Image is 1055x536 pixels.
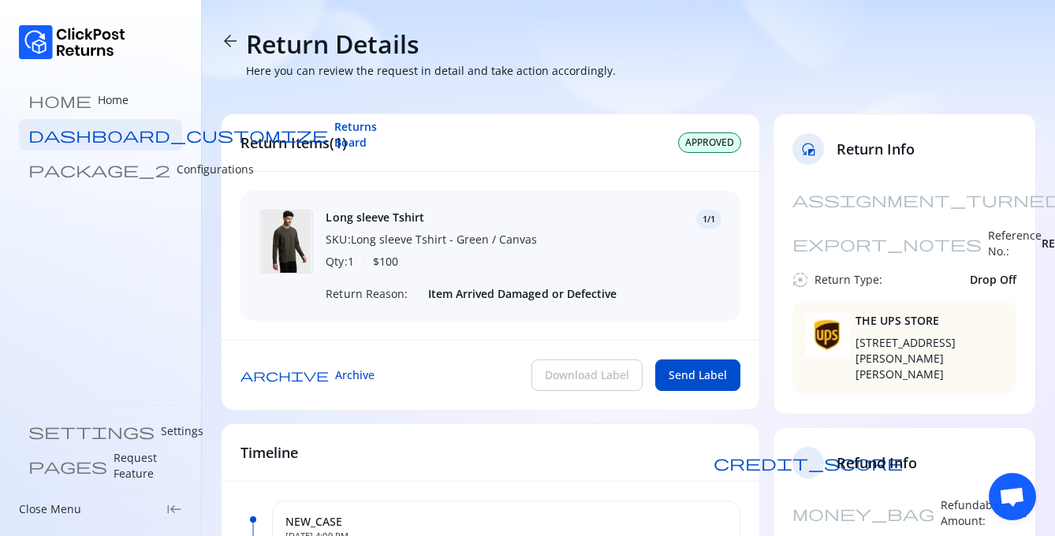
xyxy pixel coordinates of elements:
[28,127,328,143] span: dashboard_customize
[856,313,1004,329] span: THE UPS STORE
[240,369,329,382] span: archive
[326,254,353,270] span: Qty: 1
[703,213,715,225] span: 1/1
[800,141,816,157] span: reset_exposure
[335,367,375,383] span: Archive
[988,228,1042,259] span: Reference No.:
[98,92,129,108] p: Home
[246,63,616,79] p: Here you can review the request in detail and take action accordingly.
[326,210,537,225] span: Long sleeve Tshirt
[28,162,170,177] span: package_2
[246,28,419,60] h4: Return Details
[792,236,982,251] span: export_notes
[655,359,740,391] button: Send Label
[941,497,1002,529] span: Refundable Amount:
[19,25,125,59] img: Logo
[360,254,367,270] span: |
[837,453,917,472] span: Refund Info
[19,154,182,185] a: package_2 Configurations
[792,272,808,288] span: autostop
[326,232,537,248] span: SKU: Long sleeve Tshirt - Green / Canvas
[285,514,727,530] span: NEW_CASE
[19,450,182,482] a: pages Request Feature
[259,210,313,274] img: Long sleeve Tshirt
[989,473,1036,520] div: Open chat
[19,501,182,517] div: Close Menukeyboard_tab_rtl
[805,313,849,357] img: carrier address drop off
[714,455,903,471] span: credit_score
[28,458,107,474] span: pages
[177,162,254,177] p: Configurations
[19,119,182,151] a: dashboard_customize Returns Board
[685,136,734,149] span: APPROVED
[970,272,1016,288] span: Drop Off
[221,32,240,50] span: arrow_back
[856,335,1004,382] span: [STREET_ADDRESS][PERSON_NAME][PERSON_NAME]
[19,415,182,447] a: settings Settings
[240,359,375,391] button: Archive
[326,286,415,302] span: Return Reason:
[373,254,398,270] span: $ 100
[240,443,298,462] span: Timeline
[19,84,182,116] a: home Home
[815,272,882,288] span: Return Type:
[114,450,173,482] p: Request Feature
[428,286,721,302] span: Item Arrived Damaged or Defective
[334,119,377,151] span: Returns Board
[837,140,915,158] span: Return Info
[161,423,203,439] p: Settings
[19,501,81,517] p: Close Menu
[28,423,155,439] span: settings
[28,92,91,108] span: home
[669,367,727,383] span: Send Label
[166,501,182,517] span: keyboard_tab_rtl
[792,505,934,521] span: money_bag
